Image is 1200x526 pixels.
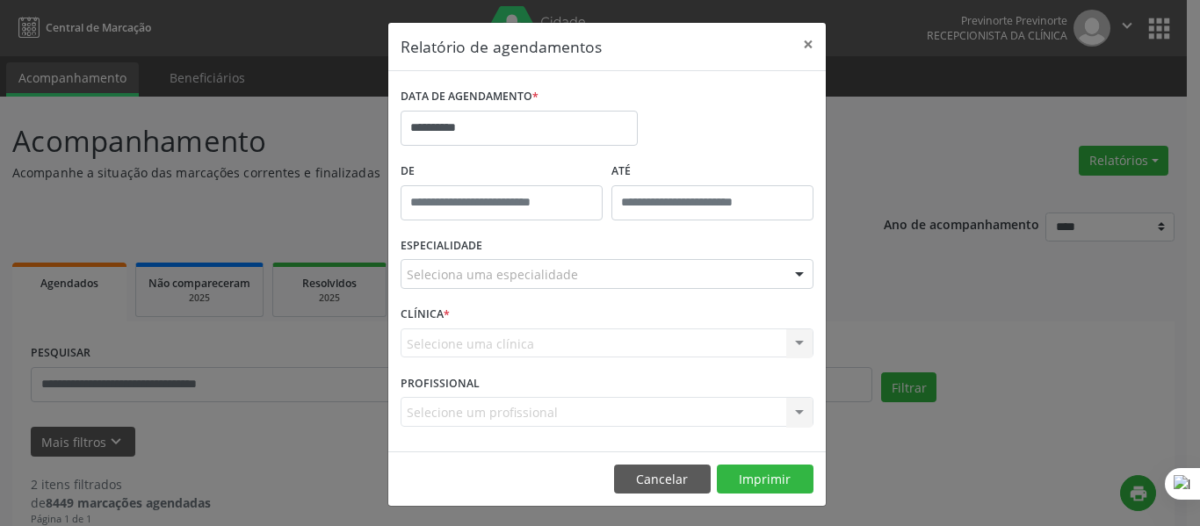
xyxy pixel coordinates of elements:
[717,465,813,494] button: Imprimir
[401,233,482,260] label: ESPECIALIDADE
[791,23,826,66] button: Close
[401,370,480,397] label: PROFISSIONAL
[401,301,450,328] label: CLÍNICA
[401,158,603,185] label: De
[611,158,813,185] label: ATÉ
[407,265,578,284] span: Seleciona uma especialidade
[401,83,539,111] label: DATA DE AGENDAMENTO
[401,35,602,58] h5: Relatório de agendamentos
[614,465,711,494] button: Cancelar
